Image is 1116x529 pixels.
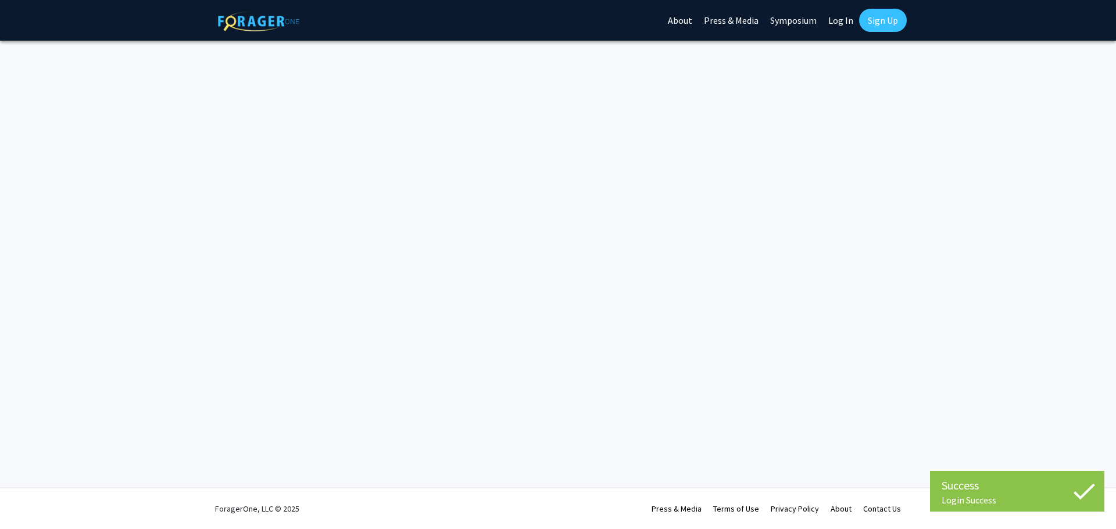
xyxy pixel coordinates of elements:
[652,503,702,514] a: Press & Media
[771,503,819,514] a: Privacy Policy
[215,488,299,529] div: ForagerOne, LLC © 2025
[942,477,1093,494] div: Success
[831,503,852,514] a: About
[859,9,907,32] a: Sign Up
[942,494,1093,506] div: Login Success
[713,503,759,514] a: Terms of Use
[863,503,901,514] a: Contact Us
[218,11,299,31] img: ForagerOne Logo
